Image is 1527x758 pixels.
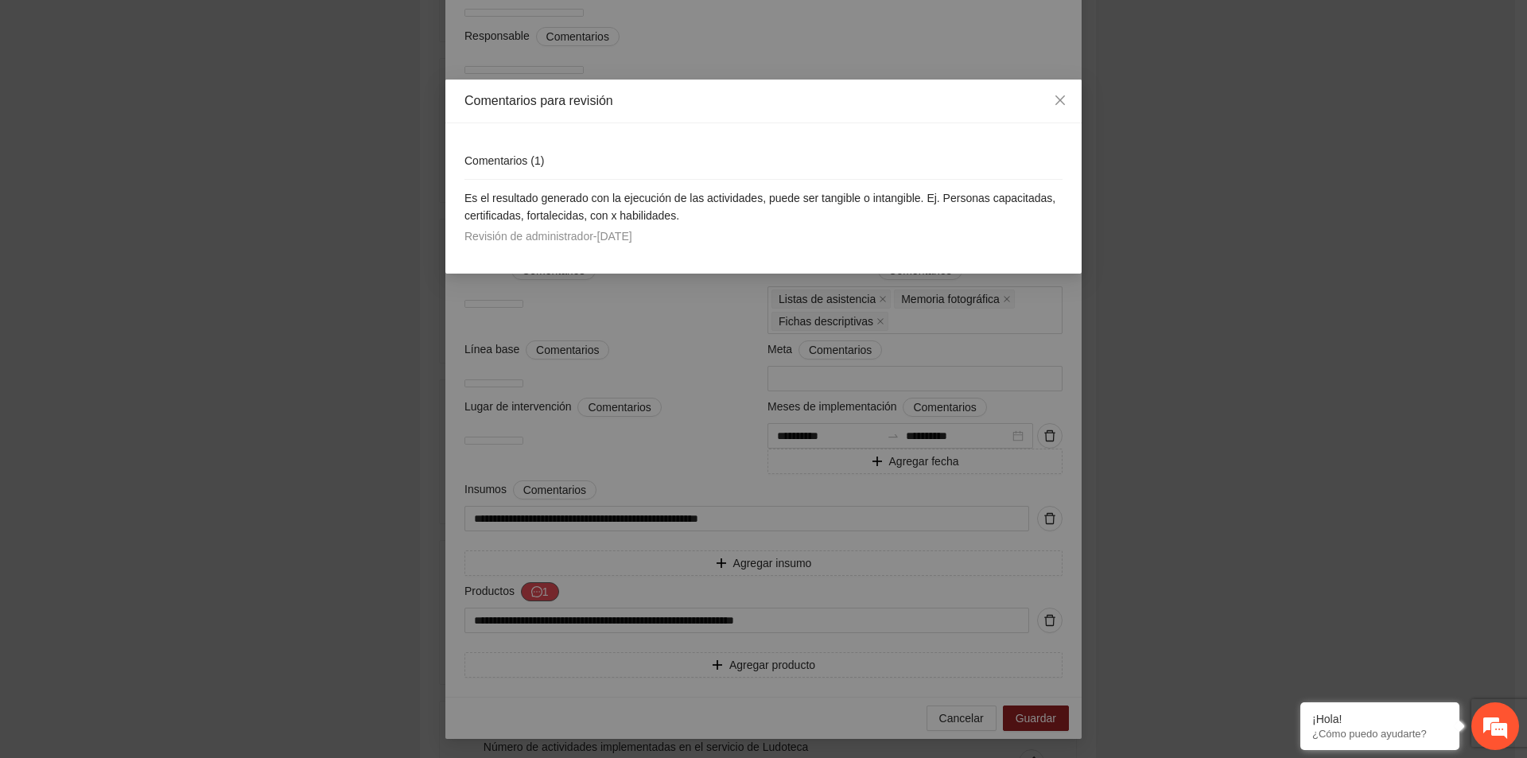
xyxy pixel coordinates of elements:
span: Revisión de administrador - [DATE] [464,230,632,243]
button: Close [1039,80,1082,122]
div: Minimizar ventana de chat en vivo [261,8,299,46]
span: Es el resultado generado con la ejecución de las actividades, puede ser tangible o intangible. Ej... [464,192,1055,222]
div: ¡Hola! [1312,713,1447,725]
div: Comentarios para revisión [464,92,1063,110]
textarea: Escriba su mensaje y pulse “Intro” [8,434,303,490]
span: Comentarios ( 1 ) [464,154,544,167]
div: Chatee con nosotros ahora [83,81,267,102]
p: ¿Cómo puedo ayudarte? [1312,728,1447,740]
span: Estamos en línea. [92,212,220,373]
span: close [1054,94,1067,107]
